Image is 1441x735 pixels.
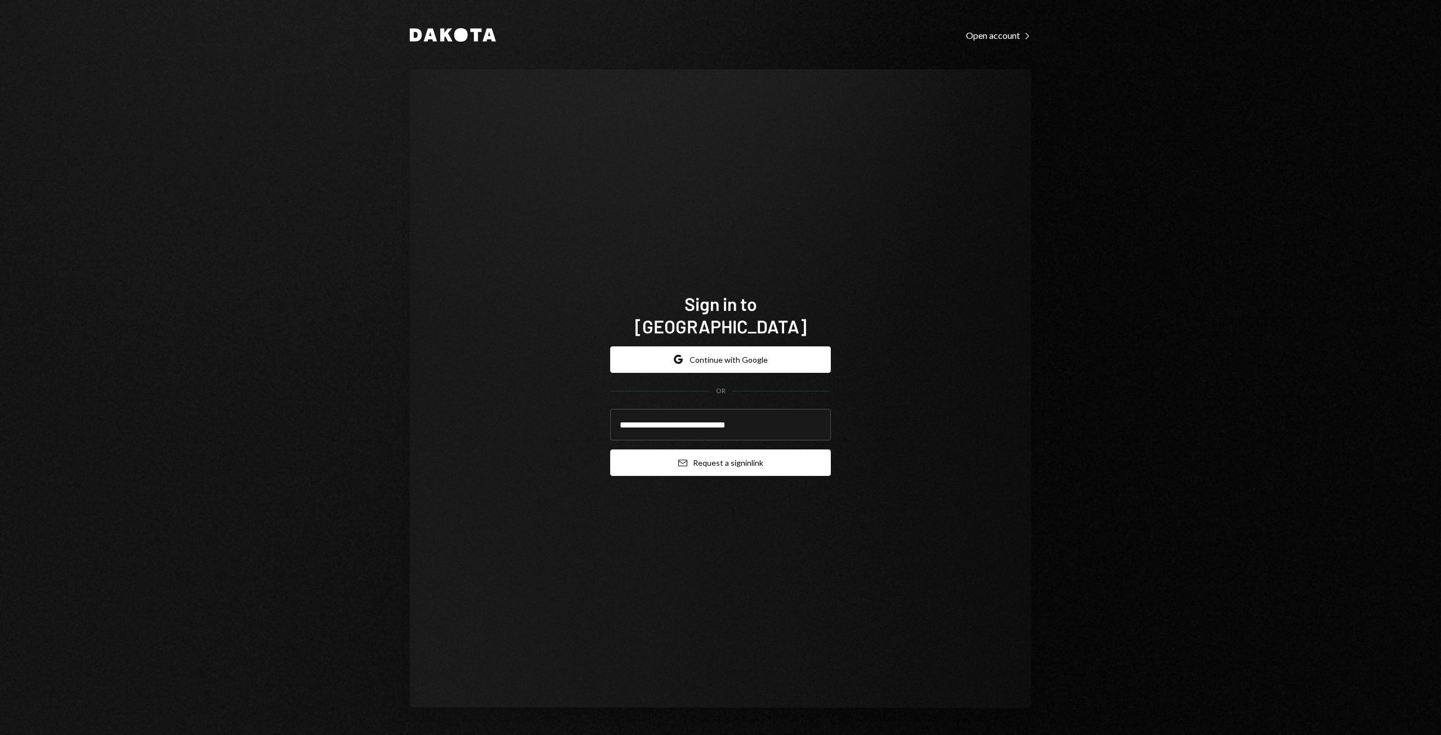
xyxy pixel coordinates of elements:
[610,292,831,337] h1: Sign in to [GEOGRAPHIC_DATA]
[610,346,831,373] button: Continue with Google
[610,449,831,476] button: Request a signinlink
[808,418,822,431] keeper-lock: Open Keeper Popup
[966,29,1031,41] a: Open account
[716,386,726,396] div: OR
[966,30,1031,41] div: Open account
